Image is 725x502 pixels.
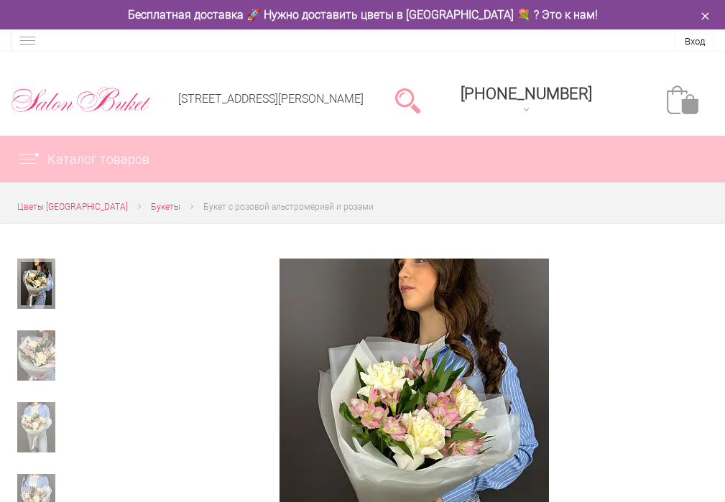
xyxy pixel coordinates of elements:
[17,202,128,212] span: Цветы [GEOGRAPHIC_DATA]
[461,85,592,103] span: [PHONE_NUMBER]
[178,92,364,106] a: [STREET_ADDRESS][PERSON_NAME]
[685,36,705,47] a: Вход
[151,200,180,215] a: Букеты
[452,80,601,121] a: [PHONE_NUMBER]
[151,202,180,212] span: Букеты
[17,200,128,215] a: Цветы [GEOGRAPHIC_DATA]
[11,84,152,116] img: Цветы Нижний Новгород
[203,202,374,212] span: Букет с розовой альстромерией и розами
